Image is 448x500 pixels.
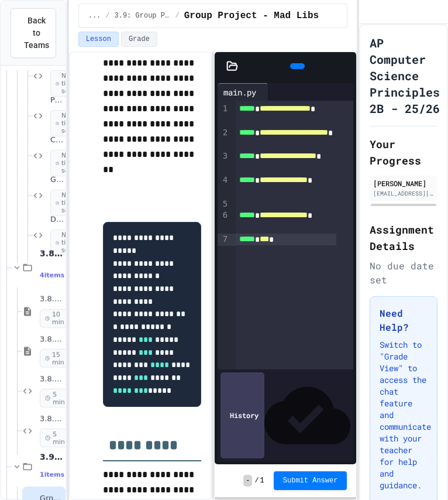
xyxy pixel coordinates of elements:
div: main.py [218,86,262,98]
span: Circle Area Calculator [50,135,63,145]
span: 3.8.4: Pyramid [40,414,63,424]
span: No time set [50,150,85,177]
span: No time set [50,110,85,137]
h1: AP Computer Science Principles 2B - 25/26 [370,35,440,117]
div: [EMAIL_ADDRESS][DOMAIN_NAME] [373,189,434,198]
div: 4 [218,174,229,198]
span: / [175,11,180,20]
div: 6 [218,210,229,234]
span: / [254,476,259,485]
div: 3 [218,150,229,174]
span: 3.9: Group Project - Mad Libs [40,451,63,462]
span: No time set [50,230,85,256]
span: 10 min [40,309,72,328]
h2: Assignment Details [370,221,437,254]
span: 3.9: Group Project - Mad Libs [115,11,171,20]
button: Grade [121,32,157,47]
span: 5 min [40,389,72,407]
span: Submit Answer [283,476,338,485]
span: No time set [50,70,85,97]
span: / [105,11,109,20]
div: 7 [218,234,229,245]
span: 3.8.2: Review - Graphics in Python [40,334,63,344]
span: Group Project - Mad Libs [184,9,319,23]
div: 5 [218,198,229,210]
span: Power Calculation Fix [50,95,63,105]
span: 1 items [40,471,64,478]
span: 3.8.1: Graphics in Python [40,294,63,304]
span: 4 items [40,272,64,279]
span: 3.8: Graphics in Python [40,248,63,259]
h2: Your Progress [370,136,437,169]
div: 2 [218,127,229,151]
div: 1 [218,103,229,127]
p: Switch to "Grade View" to access the chat feature and communicate with your teacher for help and ... [380,339,428,491]
div: History [220,372,264,458]
div: No due date set [370,259,437,287]
span: 1 [260,476,264,485]
h3: Need Help? [380,306,428,334]
span: 3.8.3: Blue and Red [40,374,63,384]
span: Gym Membership Calculator [50,175,63,185]
span: 15 min [40,349,72,368]
span: Back to Teams [24,15,49,52]
button: Lesson [78,32,119,47]
span: - [243,475,252,487]
span: 5 min [40,429,72,447]
div: [PERSON_NAME] [373,178,434,189]
span: No time set [50,190,85,217]
span: ... [88,11,101,20]
span: Distance Calculator [50,215,63,225]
